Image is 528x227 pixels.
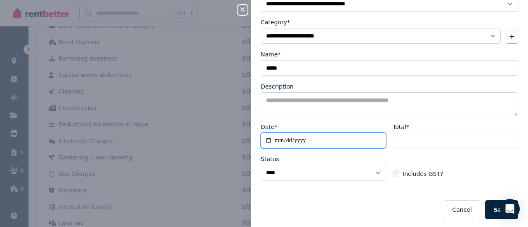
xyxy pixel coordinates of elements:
button: Cancel [444,200,480,219]
span: Includes GST? [403,170,443,178]
input: Includes GST? [393,171,399,177]
label: Category* [261,18,290,26]
button: Save [485,200,518,219]
div: Open Intercom Messenger [500,199,520,219]
label: Total* [393,123,409,131]
label: Status [261,155,279,163]
label: Description [261,82,294,91]
label: Date* [261,123,277,131]
label: Name* [261,50,280,59]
